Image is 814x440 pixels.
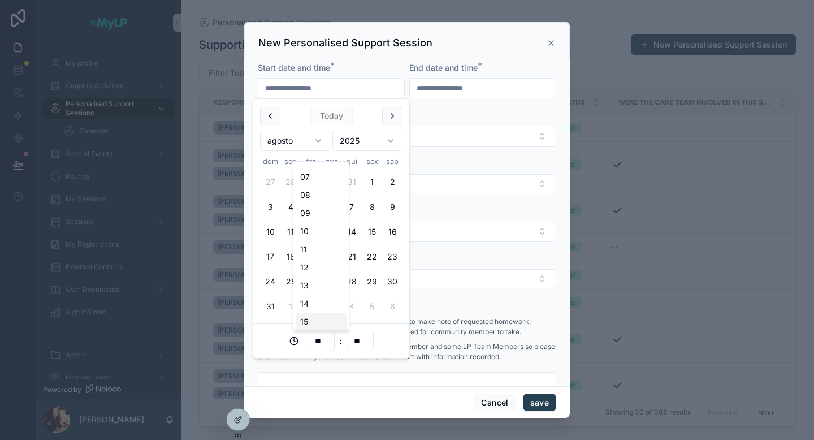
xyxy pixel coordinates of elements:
[296,186,347,204] div: 08
[362,172,382,192] button: sexta-feira, 1 de agosto de 2025
[260,296,280,317] button: domingo, 31 de agosto de 2025
[341,271,362,292] button: quinta-feira, 28 de agosto de 2025
[382,222,402,242] button: sábado, 16 de agosto de 2025
[260,271,280,292] button: domingo, 24 de agosto de 2025
[296,204,347,222] div: 09
[280,247,301,267] button: segunda-feira, 18 de agosto de 2025
[382,197,402,217] button: sábado, 9 de agosto de 2025
[293,161,349,331] div: Suggestions
[280,172,301,192] button: segunda-feira, 28 de julho de 2025
[341,156,362,167] th: quinta-feira
[341,247,362,267] button: quinta-feira, 21 de agosto de 2025
[258,36,432,50] h3: New Personalised Support Session
[280,197,301,217] button: segunda-feira, 4 de agosto de 2025
[341,197,362,217] button: quinta-feira, 7 de agosto de 2025
[258,63,330,72] span: Start date and time
[362,296,382,317] button: sexta-feira, 5 de setembro de 2025
[341,172,362,192] button: quinta-feira, 31 de julho de 2025
[260,197,280,217] button: domingo, 3 de agosto de 2025
[362,247,382,267] button: sexta-feira, 22 de agosto de 2025
[382,247,402,267] button: sábado, 23 de agosto de 2025
[260,331,402,351] div: :
[474,394,516,412] button: Cancel
[341,222,362,242] button: quinta-feira, 14 de agosto de 2025
[296,295,347,313] div: 14
[296,258,347,277] div: 12
[260,156,280,167] th: domingo
[296,313,347,331] div: 15
[523,394,556,412] button: save
[321,156,341,167] th: quarta-feira
[280,271,301,292] button: segunda-feira, 25 de agosto de 2025
[382,172,402,192] button: sábado, 2 de agosto de 2025
[341,296,362,317] button: quinta-feira, 4 de setembro de 2025
[382,296,402,317] button: sábado, 6 de setembro de 2025
[409,63,478,72] span: End date and time
[280,156,301,167] th: segunda-feira
[280,222,301,242] button: segunda-feira, 11 de agosto de 2025
[382,156,402,167] th: sábado
[362,156,382,167] th: sexta-feira
[296,222,347,240] div: 10
[296,168,347,186] div: 07
[382,271,402,292] button: sábado, 30 de agosto de 2025
[296,240,347,258] div: 11
[260,172,280,192] button: domingo, 27 de julho de 2025
[260,156,402,317] table: agosto 2025
[362,197,382,217] button: sexta-feira, 8 de agosto de 2025
[362,271,382,292] button: sexta-feira, 29 de agosto de 2025
[260,222,280,242] button: domingo, 10 de agosto de 2025
[301,156,321,167] th: terça-feira
[280,296,301,317] button: segunda-feira, 1 de setembro de 2025
[260,247,280,267] button: domingo, 17 de agosto de 2025
[296,277,347,295] div: 13
[362,222,382,242] button: sexta-feira, 15 de agosto de 2025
